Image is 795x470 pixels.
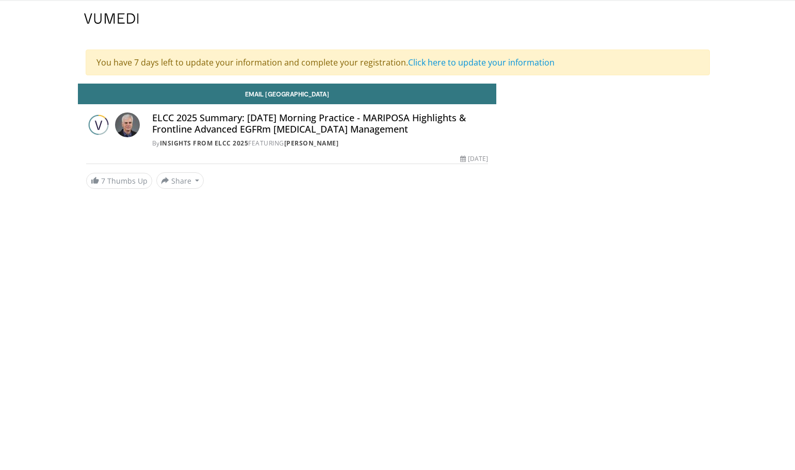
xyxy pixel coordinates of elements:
a: [PERSON_NAME] [284,139,339,148]
img: Avatar [115,112,140,137]
div: By FEATURING [152,139,489,148]
img: VuMedi Logo [84,13,139,24]
div: [DATE] [460,154,488,164]
span: 7 [101,176,105,186]
a: Click here to update your information [408,57,555,68]
a: Insights from ELCC 2025 [160,139,249,148]
button: Share [156,172,204,189]
img: Insights from ELCC 2025 [86,112,111,137]
a: Email [GEOGRAPHIC_DATA] [78,84,497,104]
div: You have 7 days left to update your information and complete your registration. [86,50,710,75]
h4: ELCC 2025 Summary: [DATE] Morning Practice - MARIPOSA Highlights & Frontline Advanced EGFRm [MEDI... [152,112,489,135]
a: 7 Thumbs Up [86,173,152,189]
